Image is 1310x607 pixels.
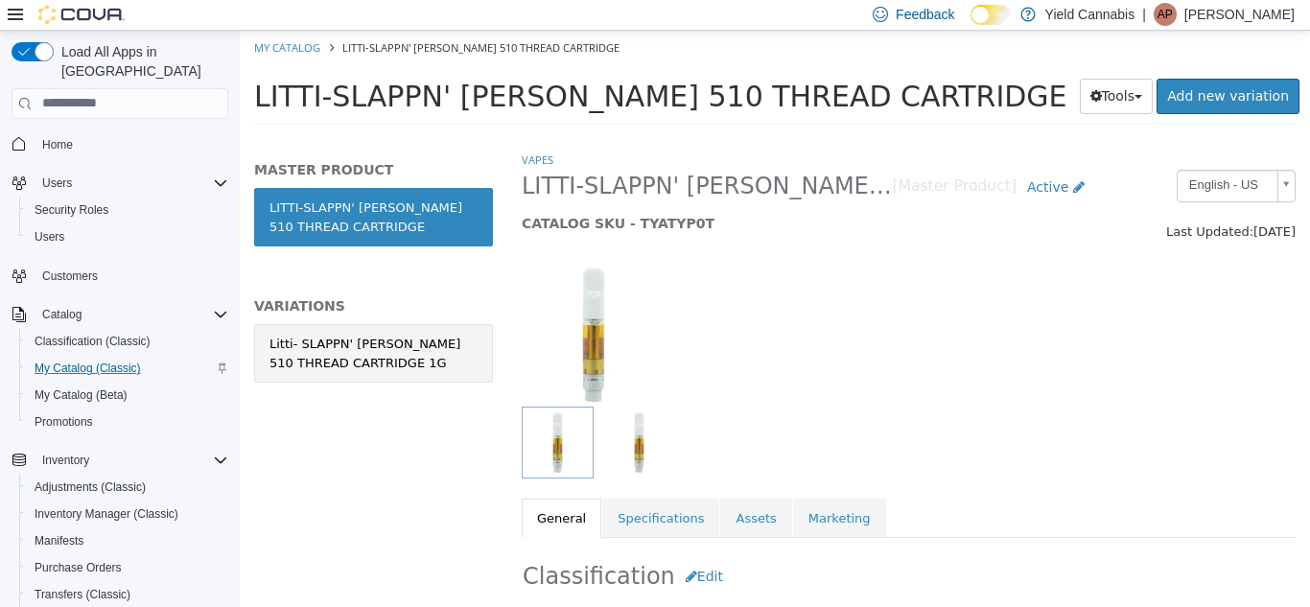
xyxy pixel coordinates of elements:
a: Vapes [282,122,314,136]
a: Users [27,225,72,248]
a: My Catalog [14,10,81,24]
span: Dark Mode [971,25,971,26]
a: General [282,468,362,508]
span: Promotions [35,414,93,430]
span: Customers [35,264,228,288]
span: AP [1158,3,1173,26]
span: Home [35,132,228,156]
span: [DATE] [1014,194,1056,208]
span: Inventory Manager (Classic) [35,506,178,522]
span: Active [787,149,829,164]
button: Home [4,130,236,158]
a: Adjustments (Classic) [27,476,153,499]
button: Security Roles [19,197,236,223]
span: Catalog [42,307,82,322]
p: | [1142,3,1146,26]
span: Adjustments (Classic) [35,479,146,495]
span: Purchase Orders [35,560,122,575]
button: My Catalog (Classic) [19,355,236,382]
button: Users [35,172,80,195]
span: Customers [42,268,98,284]
a: Inventory Manager (Classic) [27,502,186,525]
a: Marketing [553,468,646,508]
a: Home [35,133,81,156]
button: Customers [4,262,236,290]
span: Classification (Classic) [35,334,151,349]
button: Promotions [19,409,236,435]
div: Litti- SLAPPN' [PERSON_NAME] 510 THREAD CARTRIDGE 1G [30,304,238,341]
span: LITTI-SLAPPN' [PERSON_NAME] 510 THREAD CARTRIDGE [282,141,652,171]
a: Assets [480,468,551,508]
a: My Catalog (Beta) [27,384,135,407]
span: Transfers (Classic) [27,583,228,606]
img: 150 [282,232,426,376]
button: Inventory [4,447,236,474]
button: Inventory Manager (Classic) [19,501,236,527]
span: Users [35,229,64,245]
span: Adjustments (Classic) [27,476,228,499]
span: Manifests [35,533,83,549]
span: Last Updated: [926,194,1014,208]
button: Catalog [35,303,89,326]
button: My Catalog (Beta) [19,382,236,409]
span: Inventory Manager (Classic) [27,502,228,525]
span: Classification (Classic) [27,330,228,353]
a: Security Roles [27,198,116,222]
a: Add new variation [917,48,1060,83]
span: Security Roles [35,202,108,218]
button: Users [4,170,236,197]
span: Users [27,225,228,248]
h2: Classification [283,528,1055,564]
small: [Master Product] [652,149,777,164]
span: Catalog [35,303,228,326]
span: Load All Apps in [GEOGRAPHIC_DATA] [54,42,228,81]
span: My Catalog (Beta) [27,384,228,407]
a: Customers [35,265,105,288]
span: Promotions [27,410,228,433]
span: Users [42,175,72,191]
p: Yield Cannabis [1045,3,1135,26]
span: Transfers (Classic) [35,587,130,602]
span: Home [42,137,73,152]
button: Inventory [35,449,97,472]
span: Inventory [35,449,228,472]
button: Catalog [4,301,236,328]
button: Classification (Classic) [19,328,236,355]
span: Feedback [896,5,954,24]
button: Purchase Orders [19,554,236,581]
span: Manifests [27,529,228,552]
img: Cova [38,5,125,24]
a: Transfers (Classic) [27,583,138,606]
button: Adjustments (Classic) [19,474,236,501]
p: [PERSON_NAME] [1184,3,1295,26]
span: My Catalog (Classic) [35,361,141,376]
a: Classification (Classic) [27,330,158,353]
button: Edit [435,528,494,564]
a: LITTI-SLAPPN' [PERSON_NAME] 510 THREAD CARTRIDGE [14,157,253,216]
span: Purchase Orders [27,556,228,579]
span: LITTI-SLAPPN' [PERSON_NAME] 510 THREAD CARTRIDGE [14,49,828,82]
span: My Catalog (Beta) [35,387,128,403]
span: LITTI-SLAPPN' [PERSON_NAME] 510 THREAD CARTRIDGE [103,10,380,24]
a: Promotions [27,410,101,433]
h5: CATALOG SKU - TYATYP0T [282,184,855,201]
a: Manifests [27,529,91,552]
input: Dark Mode [971,5,1011,25]
span: Inventory [42,453,89,468]
span: Users [35,172,228,195]
a: English - US [937,139,1056,172]
button: Tools [840,48,914,83]
a: My Catalog (Classic) [27,357,149,380]
span: Security Roles [27,198,228,222]
span: English - US [938,140,1030,170]
span: My Catalog (Classic) [27,357,228,380]
div: Alex Pak [1154,3,1177,26]
button: Users [19,223,236,250]
a: Purchase Orders [27,556,129,579]
h5: MASTER PRODUCT [14,130,253,148]
a: Specifications [363,468,480,508]
button: Manifests [19,527,236,554]
h5: VARIATIONS [14,267,253,284]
